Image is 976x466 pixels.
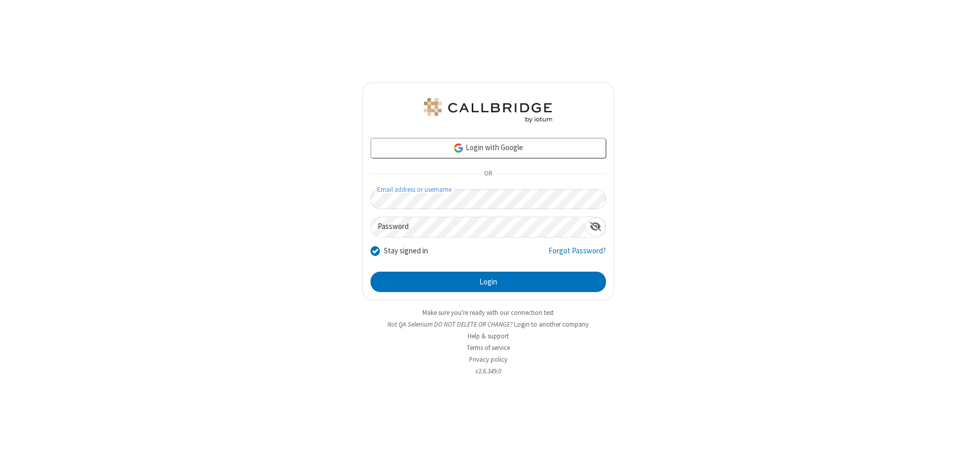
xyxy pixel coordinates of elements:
input: Email address or username [371,189,606,209]
a: Login with Google [371,138,606,158]
a: Forgot Password? [548,245,606,265]
a: Privacy policy [469,355,507,364]
span: OR [480,167,496,181]
input: Password [371,217,586,237]
li: v2.6.349.0 [362,366,614,376]
img: QA Selenium DO NOT DELETE OR CHANGE [422,98,554,123]
button: Login to another company [514,319,589,329]
li: Not QA Selenium DO NOT DELETE OR CHANGE? [362,319,614,329]
a: Make sure you're ready with our connection test [422,308,554,317]
div: Show password [586,217,605,236]
img: google-icon.png [453,142,464,154]
label: Stay signed in [384,245,428,257]
a: Help & support [468,332,509,340]
a: Terms of service [467,343,510,352]
button: Login [371,272,606,292]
